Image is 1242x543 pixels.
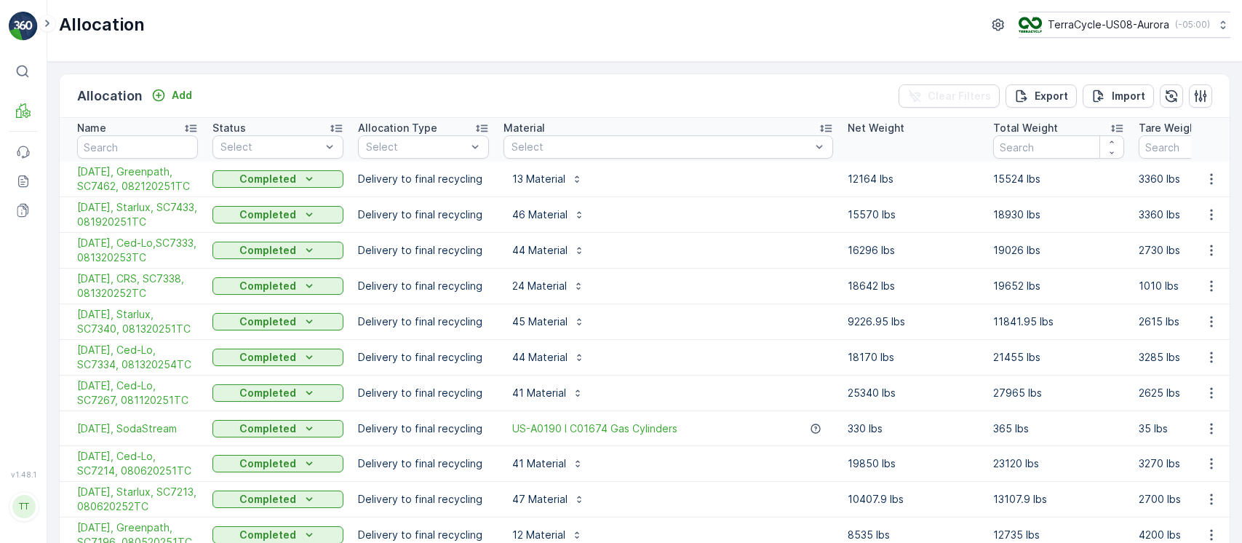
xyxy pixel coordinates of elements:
[351,376,496,411] td: Delivery to final recycling
[77,165,198,194] span: [DATE], Greenpath, SC7462, 082120251TC
[848,314,979,329] p: 9226.95 lbs
[1048,17,1169,32] p: TerraCycle-US08-Aurora
[1083,84,1154,108] button: Import
[351,197,496,233] td: Delivery to final recycling
[212,384,343,402] button: Completed
[77,236,198,265] a: 08/18/25, Ced-Lo,SC7333, 081320253TC
[503,203,594,226] button: 46 Material
[212,491,343,508] button: Completed
[77,165,198,194] a: 08/22/25, Greenpath, SC7462, 082120251TC
[77,307,198,336] span: [DATE], Starlux, SC7340, 081320251TC
[220,140,321,154] p: Select
[1175,19,1210,31] p: ( -05:00 )
[848,243,979,258] p: 16296 lbs
[239,207,296,222] p: Completed
[239,456,296,471] p: Completed
[212,206,343,223] button: Completed
[77,236,198,265] span: [DATE], Ced-Lo,SC7333, 081320253TC
[77,449,198,478] a: 08/08/25, Ced-Lo, SC7214, 080620251TC
[212,420,343,437] button: Completed
[77,121,106,135] p: Name
[503,346,594,369] button: 44 Material
[503,121,545,135] p: Material
[351,446,496,482] td: Delivery to final recycling
[993,492,1124,507] p: 13107.9 lbs
[77,307,198,336] a: 08/14/25, Starlux, SC7340, 081320251TC
[848,207,979,222] p: 15570 lbs
[77,485,198,514] a: 08/08/25, Starlux, SC7213, 080620252TC
[993,172,1124,186] p: 15524 lbs
[993,121,1058,135] p: Total Weight
[1139,121,1200,135] p: Tare Weight
[503,239,594,262] button: 44 Material
[146,87,198,104] button: Add
[848,350,979,365] p: 18170 lbs
[848,386,979,400] p: 25340 lbs
[77,343,198,372] a: 08/15/25, Ced-Lo, SC7334, 081320254TC
[848,172,979,186] p: 12164 lbs
[12,495,36,518] div: TT
[239,421,296,436] p: Completed
[503,381,592,405] button: 41 Material
[848,492,979,507] p: 10407.9 lbs
[77,200,198,229] span: [DATE], Starlux, SC7433, 081920251TC
[993,386,1124,400] p: 27965 lbs
[1019,17,1042,33] img: image_ci7OI47.png
[239,279,296,293] p: Completed
[848,279,979,293] p: 18642 lbs
[212,313,343,330] button: Completed
[512,456,566,471] p: 41 Material
[77,271,198,301] a: 08/14/25, CRS, SC7338, 081320252TC
[239,314,296,329] p: Completed
[351,269,496,304] td: Delivery to final recycling
[993,350,1124,365] p: 21455 lbs
[503,274,593,298] button: 24 Material
[512,421,677,436] a: US-A0190 I C01674 Gas Cylinders
[848,121,904,135] p: Net Weight
[77,421,198,436] span: [DATE], SodaStream
[503,488,594,511] button: 47 Material
[212,121,246,135] p: Status
[77,200,198,229] a: 08/20/25, Starlux, SC7433, 081920251TC
[9,470,38,479] span: v 1.48.1
[993,135,1124,159] input: Search
[351,411,496,446] td: Delivery to final recycling
[512,243,568,258] p: 44 Material
[212,455,343,472] button: Completed
[848,456,979,471] p: 19850 lbs
[172,88,192,103] p: Add
[512,172,565,186] p: 13 Material
[512,207,568,222] p: 46 Material
[351,482,496,518] td: Delivery to final recycling
[212,349,343,366] button: Completed
[239,528,296,542] p: Completed
[9,12,38,41] img: logo
[848,528,979,542] p: 8535 lbs
[77,271,198,301] span: [DATE], CRS, SC7338, 081320252TC
[77,449,198,478] span: [DATE], Ced-Lo, SC7214, 080620251TC
[503,167,592,191] button: 13 Material
[212,242,343,259] button: Completed
[239,386,296,400] p: Completed
[512,350,568,365] p: 44 Material
[899,84,1000,108] button: Clear Filters
[77,343,198,372] span: [DATE], Ced-Lo, SC7334, 081320254TC
[993,456,1124,471] p: 23120 lbs
[351,162,496,197] td: Delivery to final recycling
[503,310,594,333] button: 45 Material
[848,421,979,436] p: 330 lbs
[512,492,568,507] p: 47 Material
[77,421,198,436] a: 08/01/25, SodaStream
[239,243,296,258] p: Completed
[512,386,566,400] p: 41 Material
[239,350,296,365] p: Completed
[351,340,496,376] td: Delivery to final recycling
[1035,89,1068,103] p: Export
[239,172,296,186] p: Completed
[77,485,198,514] span: [DATE], Starlux, SC7213, 080620252TC
[351,304,496,340] td: Delivery to final recycling
[351,233,496,269] td: Delivery to final recycling
[212,170,343,188] button: Completed
[212,277,343,295] button: Completed
[358,121,437,135] p: Allocation Type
